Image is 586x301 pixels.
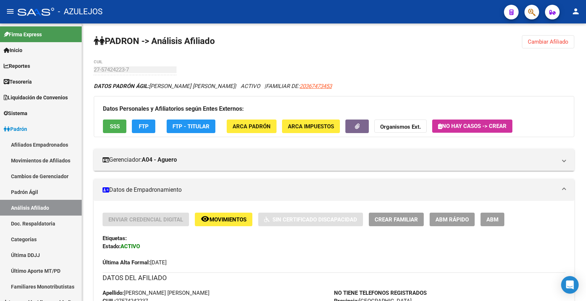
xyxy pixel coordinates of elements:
strong: A04 - Aguero [142,156,177,164]
button: Crear Familiar [369,213,424,226]
mat-icon: menu [6,7,15,16]
mat-panel-title: Gerenciador: [103,156,557,164]
mat-expansion-panel-header: Gerenciador:A04 - Aguero [94,149,574,171]
h3: Datos Personales y Afiliatorios según Entes Externos: [103,104,565,114]
span: Firma Express [4,30,42,38]
button: ARCA Impuestos [282,120,340,133]
h3: DATOS DEL AFILIADO [103,273,565,283]
button: Cambiar Afiliado [522,35,574,48]
i: | ACTIVO | [94,83,332,89]
mat-icon: remove_red_eye [201,214,209,223]
button: ABM Rápido [430,213,475,226]
mat-panel-title: Datos de Empadronamiento [103,186,557,194]
button: FTP [132,120,155,133]
span: Sin Certificado Discapacidad [272,216,357,223]
button: ABM [481,213,504,226]
span: 20367473453 [300,83,332,89]
button: ARCA Padrón [227,120,277,133]
span: No hay casos -> Crear [438,123,507,129]
button: Sin Certificado Discapacidad [258,213,363,226]
button: SSS [103,120,126,133]
strong: Estado: [103,243,120,250]
mat-expansion-panel-header: Datos de Empadronamiento [94,179,574,201]
span: ARCA Impuestos [288,123,334,130]
strong: ACTIVO [120,243,140,250]
span: Sistema [4,109,27,117]
strong: PADRON -> Análisis Afiliado [94,36,215,46]
div: Open Intercom Messenger [561,276,579,294]
span: Enviar Credencial Digital [108,216,183,223]
span: SSS [110,123,120,130]
strong: Apellido: [103,290,124,296]
strong: DATOS PADRÓN ÁGIL: [94,83,149,89]
span: [PERSON_NAME] [PERSON_NAME] [103,290,209,296]
strong: NO TIENE TELEFONOS REGISTRADOS [334,290,427,296]
span: Tesorería [4,78,32,86]
strong: Última Alta Formal: [103,259,150,266]
span: Liquidación de Convenios [4,93,68,102]
button: FTP - Titular [167,120,215,133]
span: - AZULEJOS [58,4,103,20]
span: Reportes [4,62,30,70]
span: [PERSON_NAME] [PERSON_NAME] [94,83,235,89]
span: [DATE] [103,259,167,266]
span: FTP - Titular [173,123,209,130]
span: Crear Familiar [375,216,418,223]
span: FAMILIAR DE: [266,83,332,89]
span: ABM Rápido [435,216,469,223]
span: ARCA Padrón [233,123,271,130]
strong: Organismos Ext. [380,124,421,130]
span: Inicio [4,46,22,54]
button: Movimientos [195,213,252,226]
span: Cambiar Afiliado [528,38,568,45]
button: Organismos Ext. [374,120,427,133]
strong: Etiquetas: [103,235,127,242]
mat-icon: person [571,7,580,16]
span: ABM [486,216,498,223]
span: FTP [139,123,149,130]
span: Padrón [4,125,27,133]
span: Movimientos [209,216,246,223]
button: No hay casos -> Crear [432,120,512,133]
button: Enviar Credencial Digital [103,213,189,226]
